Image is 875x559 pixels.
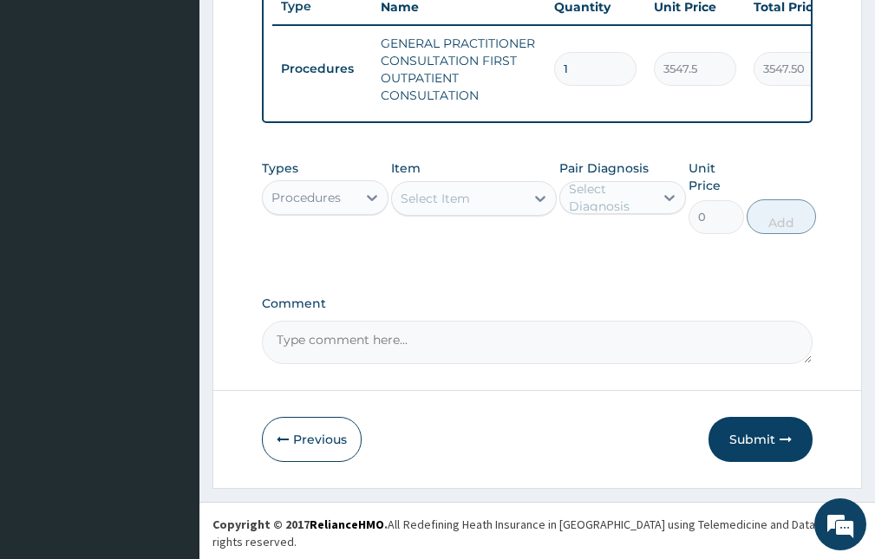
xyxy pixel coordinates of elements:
label: Unit Price [689,159,743,194]
a: RelianceHMO [310,517,384,532]
label: Types [262,161,298,176]
textarea: Type your message and hit 'Enter' [9,374,330,434]
td: Procedures [272,53,372,85]
img: d_794563401_company_1708531726252_794563401 [32,87,70,130]
button: Add [747,199,816,234]
label: Comment [262,296,813,311]
div: Redefining Heath Insurance in [GEOGRAPHIC_DATA] using Telemedicine and Data Science! [403,516,862,533]
div: Select Diagnosis [569,180,652,215]
span: We're online! [101,168,239,343]
button: Previous [262,417,362,462]
label: Item [391,159,421,177]
label: Pair Diagnosis [559,159,649,177]
div: Minimize live chat window [284,9,326,50]
div: Chat with us now [90,97,291,120]
div: Select Item [401,190,470,207]
button: Submit [708,417,813,462]
strong: Copyright © 2017 . [212,517,388,532]
div: Procedures [271,189,341,206]
td: GENERAL PRACTITIONER CONSULTATION FIRST OUTPATIENT CONSULTATION [372,26,545,113]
